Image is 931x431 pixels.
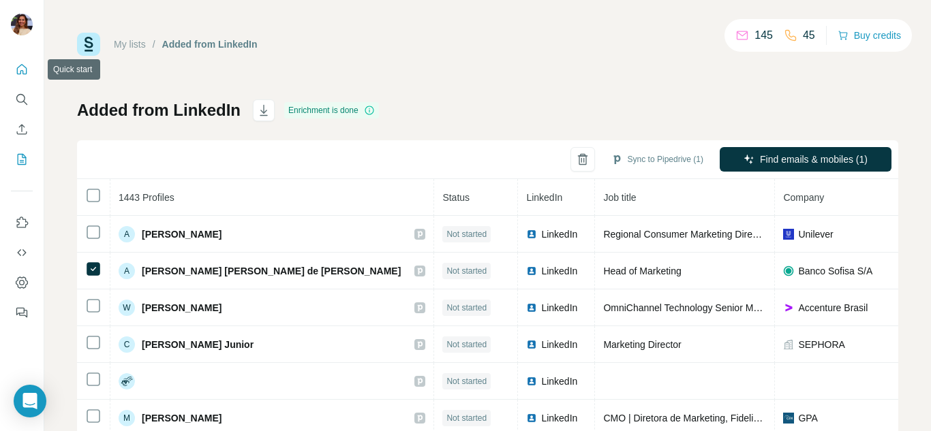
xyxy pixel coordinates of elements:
[446,265,487,277] span: Not started
[114,39,146,50] a: My lists
[119,263,135,279] div: A
[119,300,135,316] div: W
[119,410,135,426] div: M
[446,375,487,387] span: Not started
[541,411,577,425] span: LinkedIn
[603,266,681,276] span: Head of Marketing
[603,302,783,313] span: OmniChannel Technology Senior Manager
[119,336,135,353] div: C
[446,412,487,424] span: Not started
[603,192,636,203] span: Job title
[11,14,33,35] img: Avatar
[783,229,794,240] img: company-logo
[14,385,46,417] div: Open Intercom Messenger
[838,26,901,45] button: Buy credits
[11,270,33,295] button: Dashboard
[798,227,833,241] span: Unilever
[526,339,537,350] img: LinkedIn logo
[162,37,258,51] div: Added from LinkedIn
[142,411,222,425] span: [PERSON_NAME]
[11,117,33,142] button: Enrich CSV
[603,413,844,424] span: CMO | Diretora de Marketing, Fidelidade e Growth - GPA
[798,264,872,278] span: Banco Sofisa S/A
[760,153,868,166] span: Find emails & mobiles (1)
[602,149,713,170] button: Sync to Pipedrive (1)
[783,302,794,313] img: company-logo
[783,192,824,203] span: Company
[77,33,100,56] img: Surfe Logo
[77,99,241,121] h1: Added from LinkedIn
[446,302,487,314] span: Not started
[142,264,401,278] span: [PERSON_NAME] [PERSON_NAME] de [PERSON_NAME]
[720,147,891,172] button: Find emails & mobiles (1)
[541,301,577,315] span: LinkedIn
[142,227,222,241] span: [PERSON_NAME]
[526,302,537,313] img: LinkedIn logo
[119,226,135,242] div: A
[783,413,794,424] img: company-logo
[541,374,577,388] span: LinkedIn
[526,376,537,387] img: LinkedIn logo
[541,338,577,351] span: LinkedIn
[11,210,33,235] button: Use Surfe on LinkedIn
[526,266,537,276] img: LinkedIn logo
[11,147,33,172] button: My lists
[442,192,470,203] span: Status
[541,227,577,241] span: LinkedIn
[798,301,868,315] span: Accenture Brasil
[11,300,33,325] button: Feedback
[284,102,379,118] div: Enrichment is done
[798,338,844,351] span: SEPHORA
[526,413,537,424] img: LinkedIn logo
[526,229,537,240] img: LinkedIn logo
[783,266,794,276] img: company-logo
[603,339,681,350] span: Marketing Director
[142,338,254,351] span: [PERSON_NAME] Junior
[11,87,33,112] button: Search
[119,192,174,203] span: 1443 Profiles
[798,411,818,425] span: GPA
[11,57,33,82] button: Quick start
[603,229,803,240] span: Regional Consumer Marketing Director - Latam
[526,192,562,203] span: LinkedIn
[446,338,487,351] span: Not started
[446,228,487,240] span: Not started
[153,37,155,51] li: /
[11,240,33,265] button: Use Surfe API
[803,27,815,44] p: 45
[541,264,577,278] span: LinkedIn
[142,301,222,315] span: [PERSON_NAME]
[754,27,773,44] p: 145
